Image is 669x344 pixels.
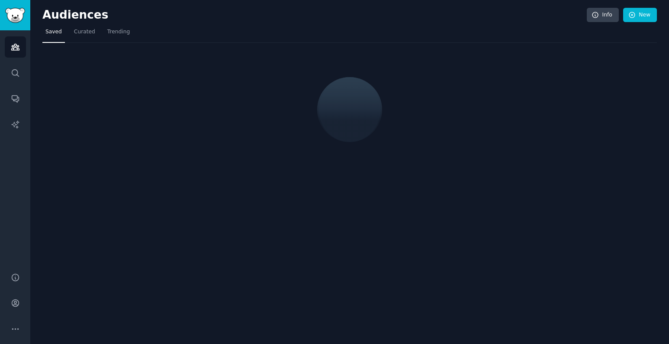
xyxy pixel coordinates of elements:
img: GummySearch logo [5,8,25,23]
a: Trending [104,25,133,43]
span: Saved [45,28,62,36]
span: Curated [74,28,95,36]
a: New [623,8,657,23]
span: Trending [107,28,130,36]
h2: Audiences [42,8,587,22]
a: Saved [42,25,65,43]
a: Curated [71,25,98,43]
a: Info [587,8,619,23]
